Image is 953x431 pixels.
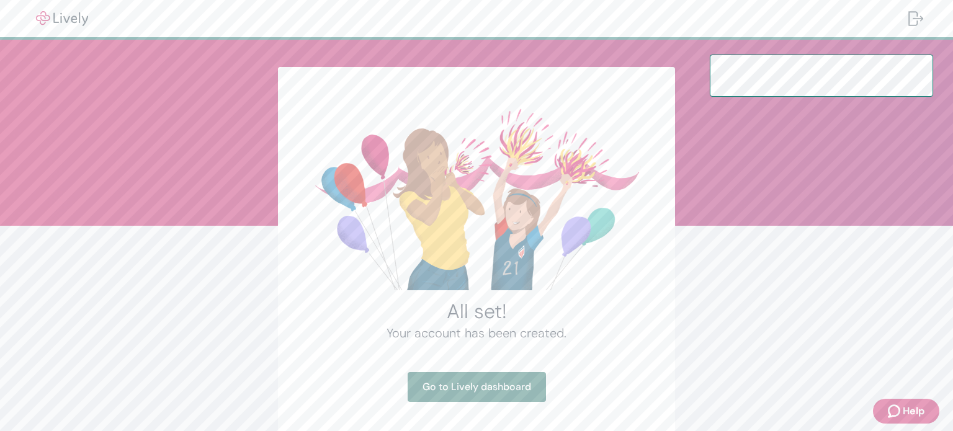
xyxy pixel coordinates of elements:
h2: All set! [308,299,645,324]
img: Lively [27,11,97,26]
svg: Zendesk support icon [888,404,903,419]
h4: Your account has been created. [308,324,645,342]
button: Zendesk support iconHelp [873,399,939,424]
button: Log out [898,4,933,33]
a: Go to Lively dashboard [408,372,546,402]
span: Help [903,404,924,419]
